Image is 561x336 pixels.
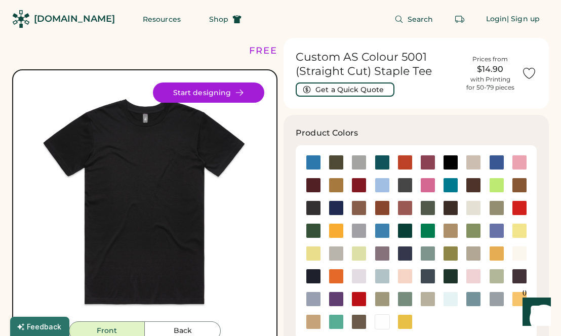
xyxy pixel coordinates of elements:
[25,82,264,321] img: 5001 - Black Front Image
[465,63,515,75] div: $14.90
[466,75,514,92] div: with Printing for 50-79 pieces
[507,14,540,24] div: | Sign up
[131,9,193,29] button: Resources
[25,82,264,321] div: 5001 Style Image
[296,127,358,139] h3: Product Colors
[296,82,394,97] button: Get a Quick Quote
[450,9,470,29] button: Retrieve an order
[34,13,115,25] div: [DOMAIN_NAME]
[12,10,30,28] img: Rendered Logo - Screens
[197,9,254,29] button: Shop
[249,44,336,58] div: FREE SHIPPING
[153,82,264,103] button: Start designing
[382,9,446,29] button: Search
[486,14,507,24] div: Login
[296,50,459,78] h1: Custom AS Colour 5001 (Straight Cut) Staple Tee
[209,16,228,23] span: Shop
[513,290,556,334] iframe: Front Chat
[408,16,433,23] span: Search
[472,55,508,63] div: Prices from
